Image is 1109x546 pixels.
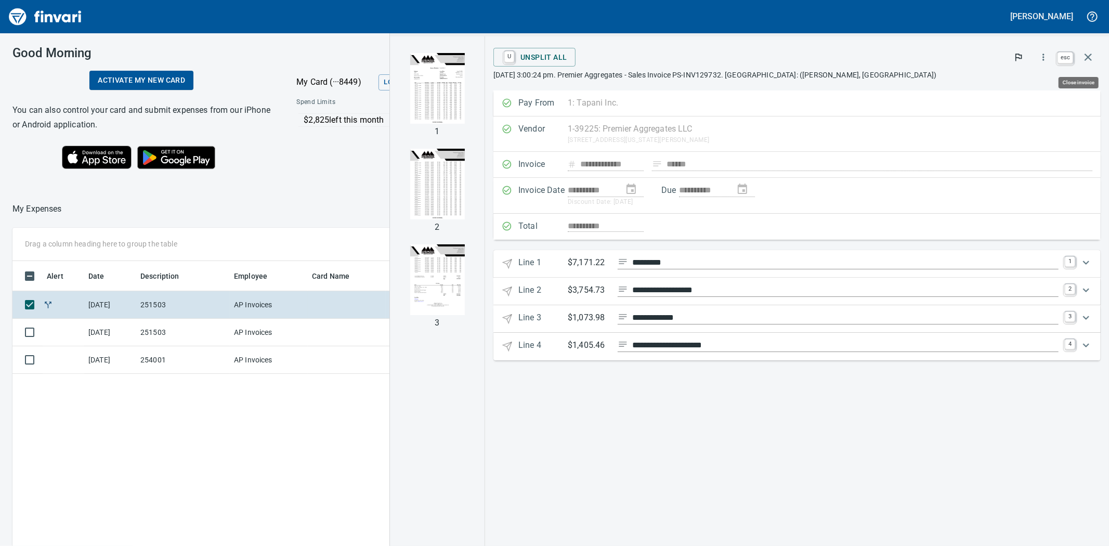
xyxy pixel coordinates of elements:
[410,149,465,219] img: Page 2
[12,203,62,215] p: My Expenses
[84,319,136,346] td: [DATE]
[410,53,465,124] img: Page 1
[47,270,63,282] span: Alert
[132,140,221,175] img: Get it on Google Play
[493,278,1101,305] div: Expand
[502,48,567,66] span: Unsplit All
[234,270,281,282] span: Employee
[568,284,609,297] p: $3,754.73
[518,339,568,354] p: Line 4
[6,4,84,29] img: Finvari
[379,74,426,90] button: Lock Card
[1007,46,1030,69] button: Flag
[1065,256,1075,267] a: 1
[89,71,193,90] a: Activate my new card
[12,103,270,132] h6: You can also control your card and submit expenses from our iPhone or Android application.
[1011,11,1073,22] h5: [PERSON_NAME]
[230,291,308,319] td: AP Invoices
[312,270,363,282] span: Card Name
[435,221,440,233] p: 2
[25,239,177,249] p: Drag a column heading here to group the table
[296,76,374,88] p: My Card (···8449)
[140,270,179,282] span: Description
[136,346,230,374] td: 254001
[493,70,1101,80] p: [DATE] 3:00:24 pm. Premier Aggregates - Sales Invoice PS-INV129732. [GEOGRAPHIC_DATA]: ([PERSON_N...
[230,346,308,374] td: AP Invoices
[493,305,1101,333] div: Expand
[384,76,421,88] span: Lock Card
[435,125,440,138] p: 1
[518,284,568,299] p: Line 2
[88,270,105,282] span: Date
[136,319,230,346] td: 251503
[230,319,308,346] td: AP Invoices
[12,203,62,215] nav: breadcrumb
[140,270,193,282] span: Description
[296,97,443,108] span: Spend Limits
[47,270,77,282] span: Alert
[410,244,465,315] img: Page 3
[234,270,267,282] span: Employee
[288,127,552,137] p: Online allowed
[84,346,136,374] td: [DATE]
[62,146,132,169] img: Download on the App Store
[1058,52,1073,63] a: esc
[1065,339,1075,349] a: 4
[493,250,1101,278] div: Expand
[518,256,568,271] p: Line 1
[568,339,609,352] p: $1,405.46
[136,291,230,319] td: 251503
[1065,284,1075,294] a: 2
[504,51,514,62] a: U
[304,114,550,126] p: $2,825 left this month
[1008,8,1076,24] button: [PERSON_NAME]
[88,270,118,282] span: Date
[84,291,136,319] td: [DATE]
[1065,311,1075,322] a: 3
[568,256,609,269] p: $7,171.22
[518,311,568,327] p: Line 3
[12,46,270,60] h3: Good Morning
[1032,46,1055,69] button: More
[493,48,575,67] button: UUnsplit All
[98,74,185,87] span: Activate my new card
[568,311,609,324] p: $1,073.98
[312,270,349,282] span: Card Name
[43,301,54,308] span: Split transaction
[493,333,1101,360] div: Expand
[435,317,440,329] p: 3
